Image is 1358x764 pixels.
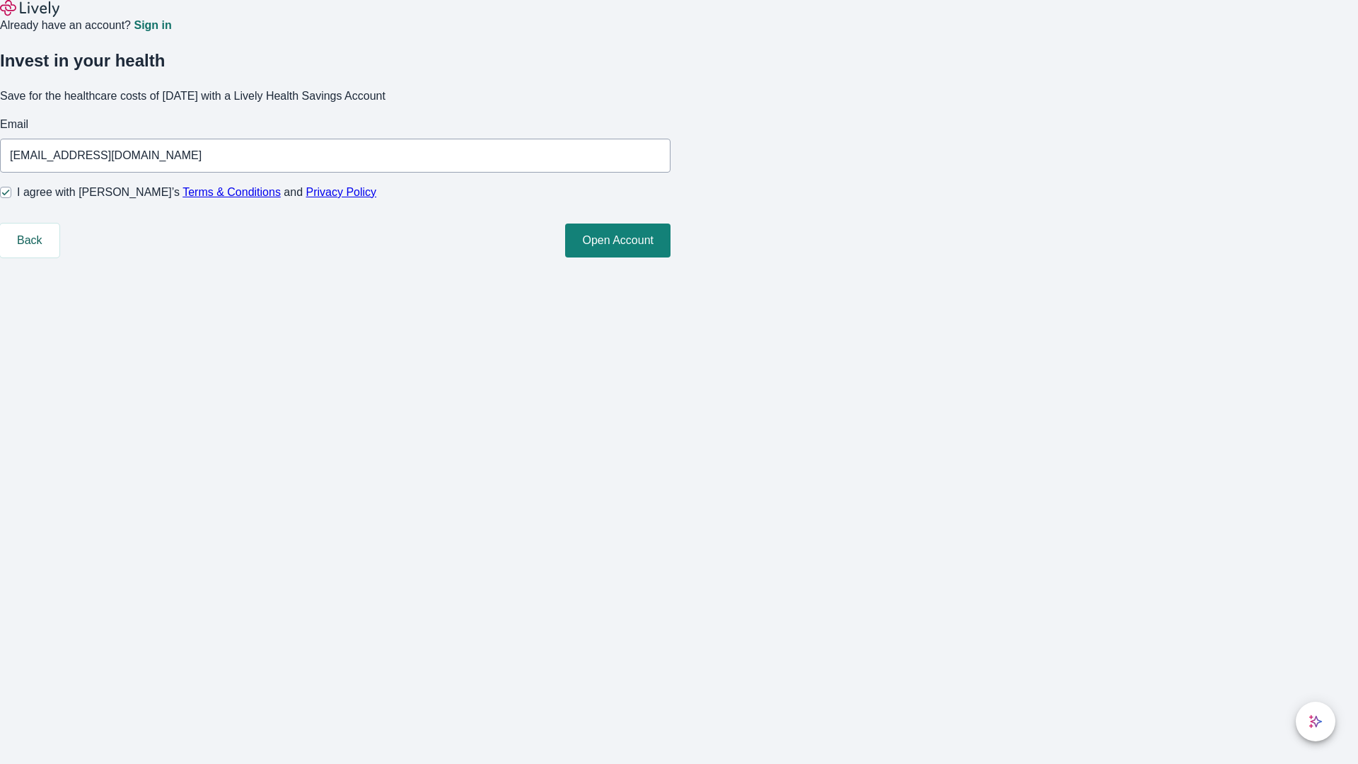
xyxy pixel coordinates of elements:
svg: Lively AI Assistant [1308,714,1323,729]
a: Privacy Policy [306,186,377,198]
a: Terms & Conditions [182,186,281,198]
span: I agree with [PERSON_NAME]’s and [17,184,376,201]
button: Open Account [565,224,671,257]
a: Sign in [134,20,171,31]
button: chat [1296,702,1335,741]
